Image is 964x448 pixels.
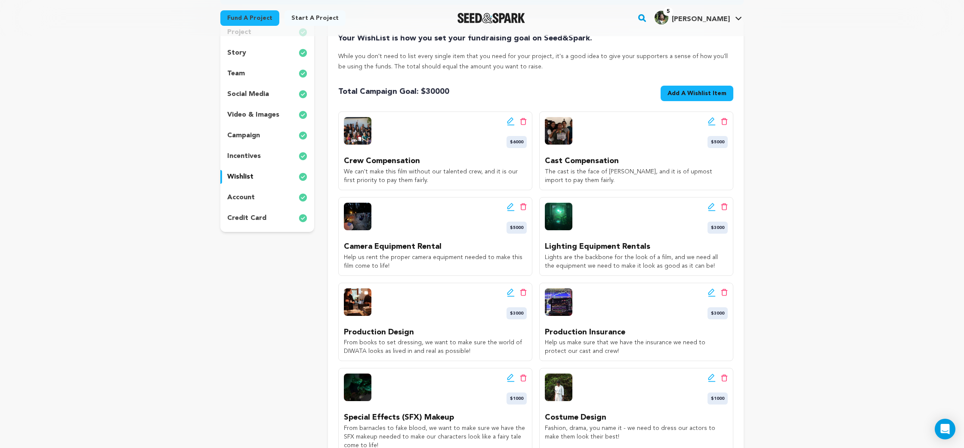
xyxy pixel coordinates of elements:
[545,288,572,316] img: wishlist
[220,46,314,60] button: story
[545,338,728,355] p: Help us make sure that we have the insurance we need to protect our cast and crew!
[227,172,253,182] p: wishlist
[653,9,744,25] a: Shea F.'s Profile
[344,374,371,401] img: wishlist
[344,288,371,316] img: wishlist
[545,253,728,270] p: Lights are the backbone for the look of a film, and we need all the equipment we need to make it ...
[507,136,527,148] span: $6000
[507,392,527,405] span: $1000
[227,89,269,99] p: social media
[661,86,733,101] button: Add A Wishlist Item
[284,10,346,26] a: Start a project
[708,392,728,405] span: $1000
[220,67,314,80] button: team
[344,411,527,424] p: Special Effects (SFX) Makeup
[299,48,307,58] img: check-circle-full.svg
[344,167,527,185] p: We can't make this film without our talented crew, and it is our first priority to pay them fairly.
[338,32,733,44] h4: Your WishList is how you set your fundraising goal on Seed&Spark.
[653,9,744,27] span: Shea F.'s Profile
[338,51,733,72] p: While you don't need to list every single item that you need for your project, it's a good idea t...
[667,89,726,98] span: Add A Wishlist Item
[545,411,728,424] p: Costume Design
[299,213,307,223] img: check-circle-full.svg
[220,108,314,122] button: video & images
[457,13,525,23] img: Seed&Spark Logo Dark Mode
[507,222,527,234] span: $5000
[708,136,728,148] span: $5000
[663,7,673,16] span: 5
[457,13,525,23] a: Seed&Spark Homepage
[227,213,266,223] p: credit card
[299,192,307,203] img: check-circle-full.svg
[227,110,279,120] p: video & images
[507,307,527,319] span: $3000
[655,11,668,25] img: 85a4436b0cd5ff68.jpg
[227,68,245,79] p: team
[299,151,307,161] img: check-circle-full.svg
[227,130,260,141] p: campaign
[545,326,728,339] p: Production Insurance
[338,86,449,98] span: Total Campaign Goal: $
[220,170,314,184] button: wishlist
[220,149,314,163] button: incentives
[220,211,314,225] button: credit card
[344,155,527,167] p: Crew Compensation
[299,130,307,141] img: check-circle-full.svg
[545,424,728,441] p: Fashion, drama, you name it - we need to dress our actors to make them look their best!
[299,89,307,99] img: check-circle-full.svg
[545,167,728,185] p: The cast is the face of [PERSON_NAME], and it is of upmost import to pay them fairly.
[708,222,728,234] span: $3000
[299,68,307,79] img: check-circle-full.svg
[344,253,527,270] p: Help us rent the proper camera equipment needed to make this film come to life!
[672,16,730,23] span: [PERSON_NAME]
[935,419,955,439] div: Open Intercom Messenger
[299,172,307,182] img: check-circle-full.svg
[545,117,572,145] img: wishlist
[344,338,527,355] p: From books to set dressing, we want to make sure the world of DIWATA looks as lived in and real a...
[344,241,527,253] p: Camera Equipment Rental
[545,241,728,253] p: Lighting Equipment Rentals
[220,87,314,101] button: social media
[545,374,572,401] img: wishlist
[227,151,261,161] p: incentives
[708,307,728,319] span: $3000
[227,192,255,203] p: account
[299,110,307,120] img: check-circle-full.svg
[344,326,527,339] p: Production Design
[655,11,730,25] div: Shea F.'s Profile
[545,155,728,167] p: Cast Compensation
[545,203,572,230] img: wishlist
[220,129,314,142] button: campaign
[344,203,371,230] img: wishlist
[220,10,279,26] a: Fund a project
[344,117,371,145] img: wishlist
[220,191,314,204] button: account
[227,48,246,58] p: story
[426,88,449,96] span: 30000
